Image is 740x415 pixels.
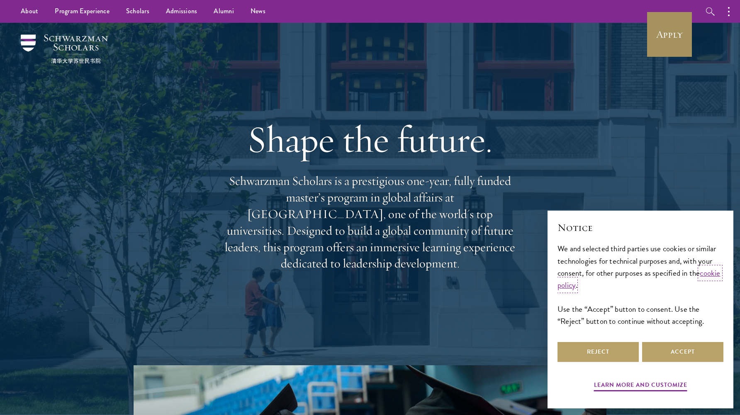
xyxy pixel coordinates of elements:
[557,342,639,362] button: Reject
[642,342,723,362] button: Accept
[646,11,693,58] a: Apply
[594,380,687,393] button: Learn more and customize
[557,267,721,291] a: cookie policy
[557,243,723,327] div: We and selected third parties use cookies or similar technologies for technical purposes and, wit...
[221,173,519,272] p: Schwarzman Scholars is a prestigious one-year, fully funded master’s program in global affairs at...
[557,221,723,235] h2: Notice
[221,116,519,163] h1: Shape the future.
[21,34,108,63] img: Schwarzman Scholars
